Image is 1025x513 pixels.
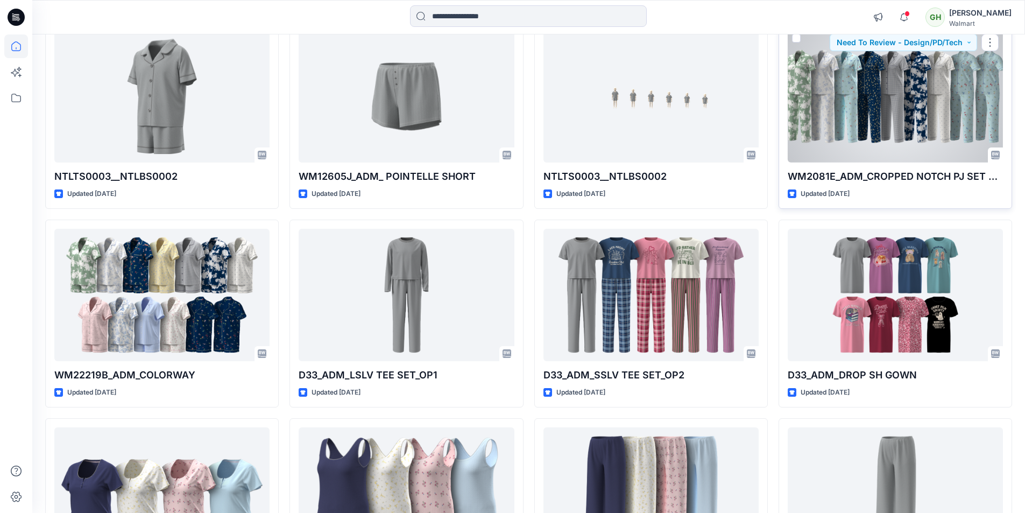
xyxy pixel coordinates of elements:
[312,387,360,398] p: Updated [DATE]
[949,6,1012,19] div: [PERSON_NAME]
[299,229,514,362] a: D33_ADM_LSLV TEE SET_OP1
[67,387,116,398] p: Updated [DATE]
[312,188,360,200] p: Updated [DATE]
[801,188,850,200] p: Updated [DATE]
[54,229,270,362] a: WM22219B_ADM_COLORWAY
[543,229,759,362] a: D33_ADM_SSLV TEE SET_OP2
[543,169,759,184] p: NTLTS0003__NTLBS0002
[788,169,1003,184] p: WM2081E_ADM_CROPPED NOTCH PJ SET w/ STRAIGHT HEM TOP_COLORWAY
[925,8,945,27] div: GH
[543,30,759,163] a: NTLTS0003__NTLBS0002
[543,368,759,383] p: D33_ADM_SSLV TEE SET_OP2
[949,19,1012,27] div: Walmart
[299,30,514,163] a: WM12605J_ADM_ POINTELLE SHORT
[801,387,850,398] p: Updated [DATE]
[788,30,1003,163] a: WM2081E_ADM_CROPPED NOTCH PJ SET w/ STRAIGHT HEM TOP_COLORWAY
[54,30,270,163] a: NTLTS0003__NTLBS0002
[54,169,270,184] p: NTLTS0003__NTLBS0002
[54,368,270,383] p: WM22219B_ADM_COLORWAY
[299,169,514,184] p: WM12605J_ADM_ POINTELLE SHORT
[788,368,1003,383] p: D33_ADM_DROP SH GOWN
[788,229,1003,362] a: D33_ADM_DROP SH GOWN
[67,188,116,200] p: Updated [DATE]
[556,188,605,200] p: Updated [DATE]
[299,368,514,383] p: D33_ADM_LSLV TEE SET_OP1
[556,387,605,398] p: Updated [DATE]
